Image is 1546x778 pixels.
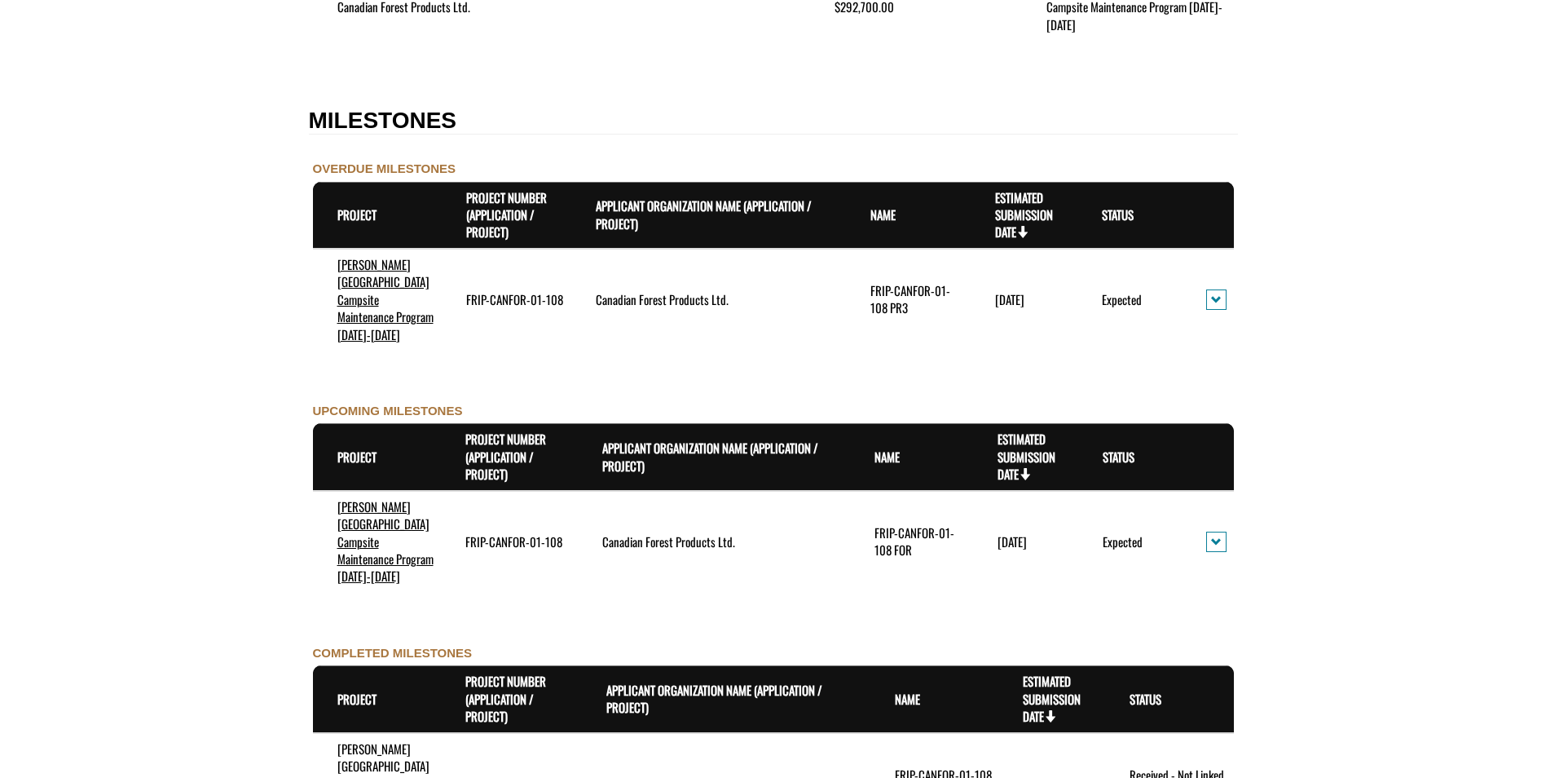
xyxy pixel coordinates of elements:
[998,533,1027,550] time: [DATE]
[337,448,377,466] a: Project
[337,690,377,708] a: Project
[313,491,441,592] td: Hines Creek Area Campsite Maintenance Program 2022-2026
[309,108,1238,135] h2: MILESTONES
[571,249,846,350] td: Canadian Forest Products Ltd.
[337,255,434,343] a: [PERSON_NAME][GEOGRAPHIC_DATA] Campsite Maintenance Program [DATE]-[DATE]
[466,188,547,241] a: Project Number (Application / Project)
[1078,491,1182,592] td: Expected
[465,430,546,483] a: Project Number (Application / Project)
[442,249,570,350] td: FRIP-CANFOR-01-108
[313,160,456,177] label: OVERDUE MILESTONES
[1206,532,1227,552] button: action menu
[973,491,1078,592] td: 3/1/2026
[895,690,920,708] a: Name
[995,188,1053,241] a: Estimated Submission Date
[870,206,896,223] a: Name
[995,290,1024,308] time: [DATE]
[1103,448,1134,466] a: Status
[1206,290,1227,310] button: action menu
[846,249,971,350] td: FRIP-CANFOR-01-108 PR3
[874,448,900,466] a: Name
[465,672,546,725] a: Project Number (Application / Project)
[4,19,172,37] a: FRIP Progress Report - Template .docx
[337,497,434,586] a: [PERSON_NAME][GEOGRAPHIC_DATA] Campsite Maintenance Program [DATE]-[DATE]
[1130,690,1161,708] a: Status
[596,197,812,232] a: Applicant Organization Name (Application / Project)
[1182,182,1233,249] th: Actions
[4,130,16,148] div: ---
[971,249,1077,350] td: 9/1/2025
[602,439,818,474] a: Applicant Organization Name (Application / Project)
[1023,672,1081,725] a: Estimated Submission Date
[313,402,463,419] label: UPCOMING MILESTONES
[441,491,579,592] td: FRIP-CANFOR-01-108
[313,249,443,350] td: Hines Creek Area Campsite Maintenance Program 2022-2026
[1182,249,1233,350] td: action menu
[606,681,822,716] a: Applicant Organization Name (Application / Project)
[1102,206,1134,223] a: Status
[998,430,1055,483] a: Estimated Submission Date
[1077,249,1183,350] td: Expected
[1182,491,1233,592] td: action menu
[4,111,96,128] label: File field for users to download amendment request template
[4,74,151,92] a: FRIP Final Report - Template.docx
[4,55,130,73] label: Final Reporting Template File
[578,491,849,592] td: Canadian Forest Products Ltd.
[337,206,377,223] a: Project
[313,644,473,661] label: COMPLETED MILESTONES
[1182,424,1233,491] th: Actions
[850,491,973,592] td: FRIP-CANFOR-01-108 FOR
